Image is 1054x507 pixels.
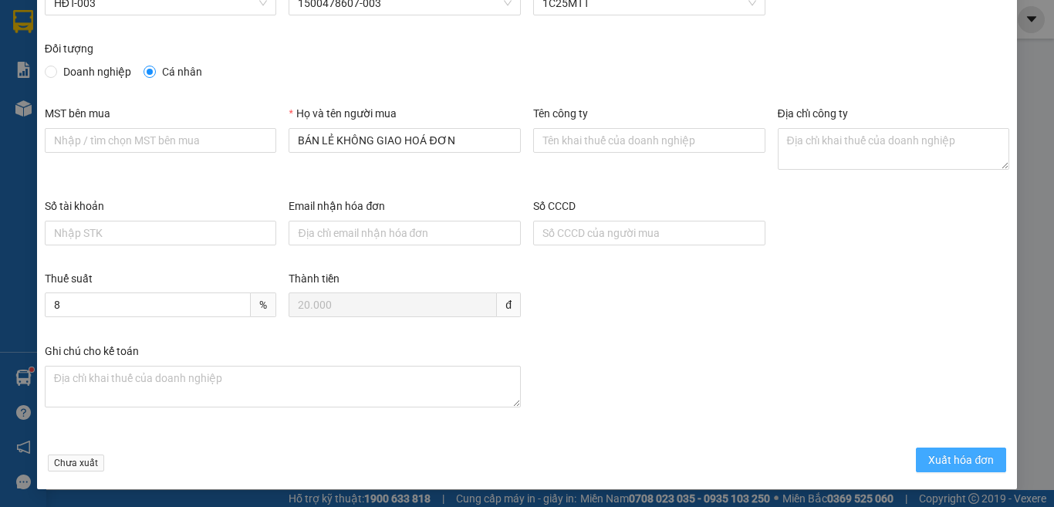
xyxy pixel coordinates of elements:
[45,366,521,407] textarea: Ghi chú đơn hàng Ghi chú cho kế toán
[289,221,521,245] input: Email nhận hóa đơn
[289,272,340,285] label: Thành tiền
[928,451,994,468] span: Xuất hóa đơn
[45,200,104,212] label: Số tài khoản
[533,128,765,153] input: Tên công ty
[778,107,848,120] label: Địa chỉ công ty
[45,128,277,153] input: MST bên mua
[289,128,521,153] input: Họ và tên người mua
[45,42,93,55] label: Đối tượng
[156,63,208,80] span: Cá nhân
[45,221,277,245] input: Số tài khoản
[45,272,93,285] label: Thuế suất
[289,200,385,212] label: Email nhận hóa đơn
[45,292,252,317] input: Thuế suất
[916,448,1006,472] button: Xuất hóa đơn
[57,63,137,80] span: Doanh nghiệp
[45,107,110,120] label: MST bên mua
[533,200,576,212] label: Số CCCD
[251,292,276,317] span: %
[45,345,139,357] label: Ghi chú cho kế toán
[497,292,521,317] span: đ
[48,455,104,472] span: Chưa xuất
[533,221,765,245] input: Số CCCD
[289,107,396,120] label: Họ và tên người mua
[533,107,588,120] label: Tên công ty
[778,128,1010,170] textarea: Địa chỉ công ty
